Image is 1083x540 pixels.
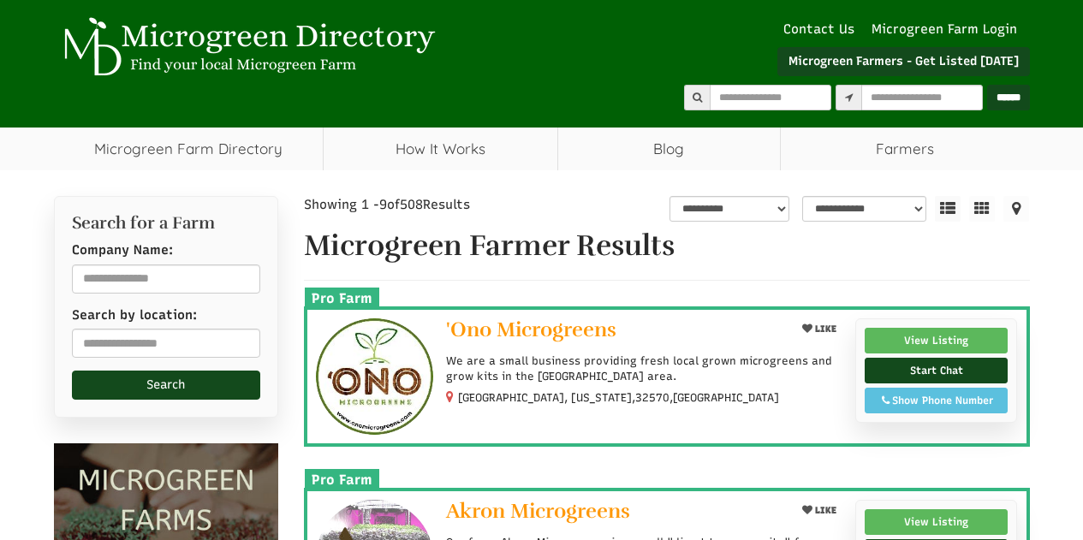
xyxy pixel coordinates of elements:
img: 'Ono Microgreens [316,318,433,436]
div: Showing 1 - of Results [304,196,545,214]
a: 'Ono Microgreens [446,318,782,345]
small: [GEOGRAPHIC_DATA], [US_STATE], , [458,391,779,404]
span: LIKE [812,505,836,516]
button: LIKE [796,318,842,340]
span: 9 [379,197,387,212]
a: Start Chat [865,358,1009,383]
label: Company Name: [72,241,173,259]
span: LIKE [812,323,836,335]
a: Akron Microgreens [446,500,782,526]
img: Microgreen Directory [54,17,439,77]
button: Search [72,371,261,400]
a: Contact Us [775,21,863,37]
h2: Search for a Farm [72,214,261,233]
button: LIKE [796,500,842,521]
span: 508 [400,197,423,212]
a: View Listing [865,509,1009,535]
a: Blog [558,128,780,170]
span: Farmers [781,128,1030,170]
span: 'Ono Microgreens [446,317,616,342]
label: Search by location: [72,306,197,324]
span: Akron Microgreens [446,498,630,524]
a: Microgreen Farm Login [872,21,1026,37]
p: We are a small business providing fresh local grown microgreens and grow kits in the [GEOGRAPHIC_... [446,353,842,384]
a: Microgreen Farmers - Get Listed [DATE] [777,47,1030,76]
div: Show Phone Number [874,393,999,408]
a: Microgreen Farm Directory [54,128,324,170]
a: How It Works [324,128,557,170]
a: View Listing [865,328,1009,353]
span: 32570 [635,390,669,406]
span: [GEOGRAPHIC_DATA] [673,390,779,406]
h1: Microgreen Farmer Results [304,230,1030,262]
